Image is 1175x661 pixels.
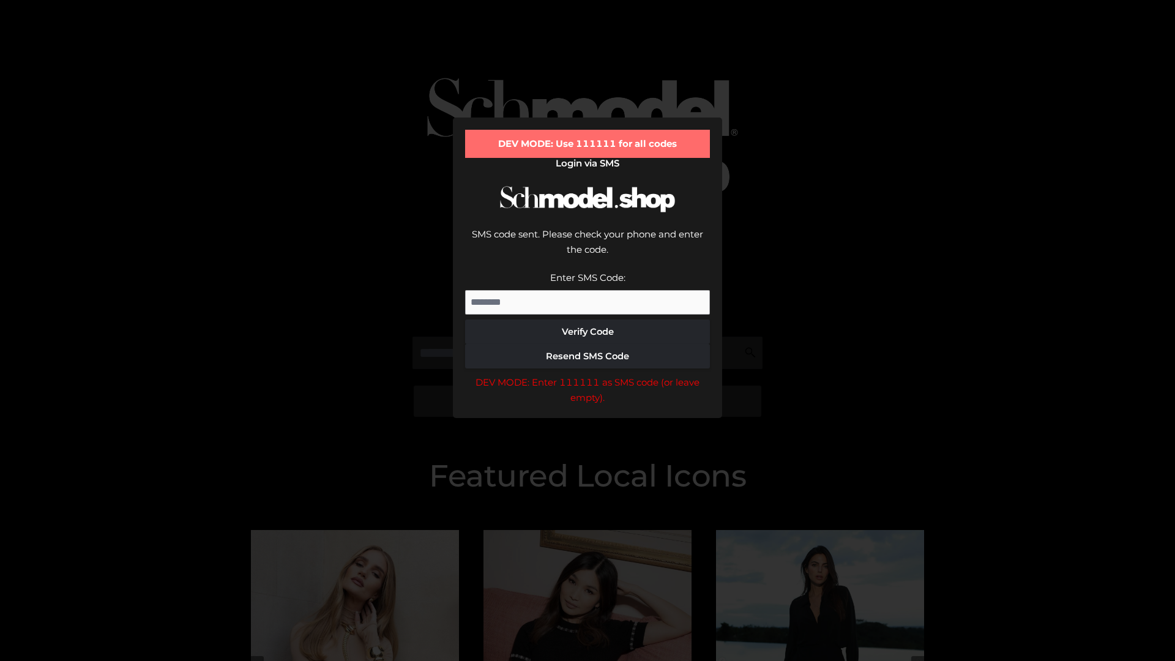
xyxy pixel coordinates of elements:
[465,375,710,406] div: DEV MODE: Enter 111111 as SMS code (or leave empty).
[465,130,710,158] div: DEV MODE: Use 111111 for all codes
[550,272,625,283] label: Enter SMS Code:
[465,344,710,368] button: Resend SMS Code
[496,175,679,223] img: Schmodel Logo
[465,158,710,169] h2: Login via SMS
[465,226,710,270] div: SMS code sent. Please check your phone and enter the code.
[465,319,710,344] button: Verify Code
